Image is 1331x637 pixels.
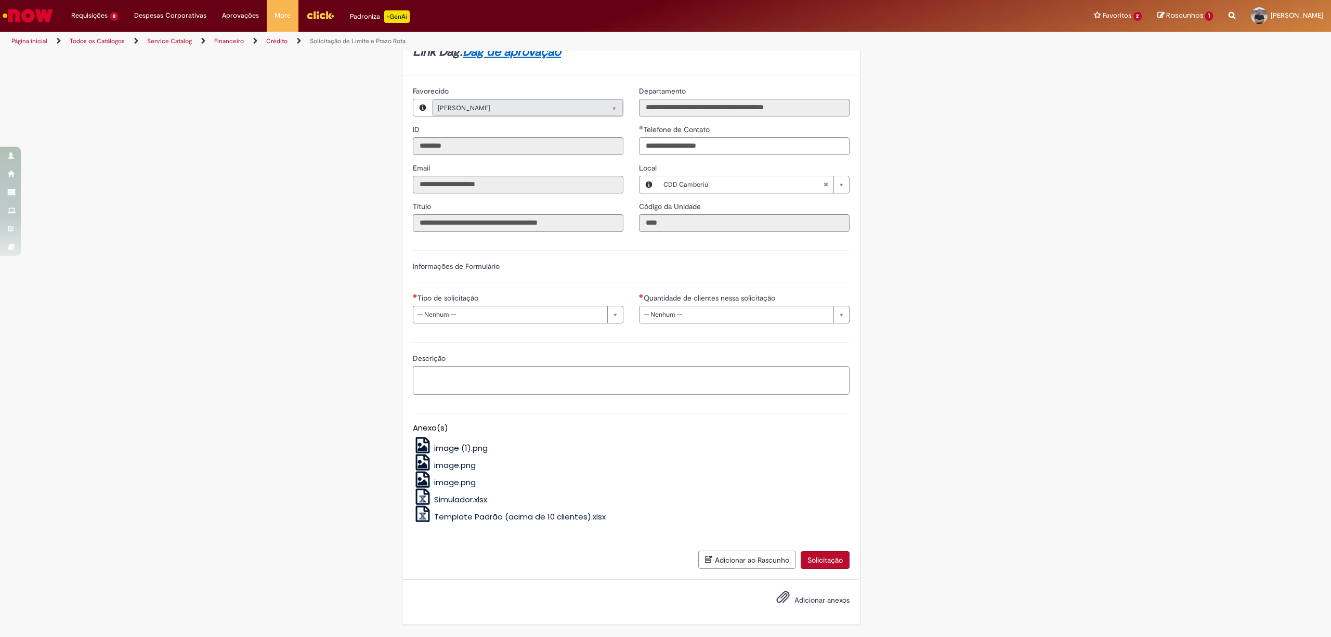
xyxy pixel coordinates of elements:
[413,44,561,60] strong: Link Dag:
[413,477,476,488] a: image.png
[413,124,422,135] label: Somente leitura - ID
[110,12,119,21] span: 8
[438,100,596,116] span: [PERSON_NAME]
[413,202,433,211] span: Somente leitura - Título
[434,477,476,488] span: image.png
[306,7,334,23] img: click_logo_yellow_360x200.png
[640,176,658,193] button: Local, Visualizar este registro CDD Camboriú
[463,44,561,60] a: Dag de aprovação
[71,10,108,21] span: Requisições
[432,99,623,116] a: [PERSON_NAME]Limpar campo Favorecido
[266,37,288,45] a: Crédito
[639,201,703,212] label: Somente leitura - Código da Unidade
[413,511,606,522] a: Template Padrão (acima de 10 clientes).xlsx
[663,176,823,193] span: CDD Camboriú
[1166,10,1204,20] span: Rascunhos
[639,163,659,173] span: Local
[639,214,850,232] input: Código da Unidade
[434,443,488,453] span: image (1).png
[413,125,422,134] span: Somente leitura - ID
[413,201,433,212] label: Somente leitura - Título
[70,37,125,45] a: Todos os Catálogos
[1103,10,1131,21] span: Favoritos
[1205,11,1213,21] span: 1
[658,176,849,193] a: CDD CamboriúLimpar campo Local
[413,424,850,433] h5: Anexo(s)
[134,10,206,21] span: Despesas Corporativas
[413,86,451,96] span: Somente leitura - Favorecido
[434,460,476,471] span: image.png
[639,125,644,129] span: Obrigatório Preenchido
[1133,12,1142,21] span: 2
[639,294,644,298] span: Necessários
[350,10,410,23] div: Padroniza
[147,37,192,45] a: Service Catalog
[413,99,432,116] button: Favorecido, Visualizar este registro Marcelo Alves Elias
[774,588,792,612] button: Adicionar anexos
[413,443,488,453] a: image (1).png
[413,262,500,271] label: Informações de Formulário
[639,99,850,116] input: Departamento
[801,551,850,569] button: Solicitação
[413,460,476,471] a: image.png
[639,202,703,211] span: Somente leitura - Código da Unidade
[413,366,850,395] textarea: Descrição
[8,32,880,51] ul: Trilhas de página
[1157,11,1213,21] a: Rascunhos
[214,37,244,45] a: Financeiro
[639,86,688,96] label: Somente leitura - Departamento
[434,511,606,522] span: Template Padrão (acima de 10 clientes).xlsx
[413,294,417,298] span: Necessários
[794,595,850,605] span: Adicionar anexos
[818,176,833,193] abbr: Limpar campo Local
[639,137,850,155] input: Telefone de Contato
[644,306,828,323] span: -- Nenhum --
[11,37,47,45] a: Página inicial
[275,10,291,21] span: More
[310,37,406,45] a: Solicitação de Limite e Prazo Rota
[413,354,448,363] span: Descrição
[644,293,777,303] span: Quantidade de clientes nessa solicitação
[1,5,55,26] img: ServiceNow
[434,494,487,505] span: Simulador.xlsx
[413,163,432,173] label: Somente leitura - Email
[1271,11,1323,20] span: [PERSON_NAME]
[413,137,623,155] input: ID
[698,551,796,569] button: Adicionar ao Rascunho
[417,293,480,303] span: Tipo de solicitação
[413,214,623,232] input: Título
[413,176,623,193] input: Email
[417,306,602,323] span: -- Nenhum --
[644,125,712,134] span: Telefone de Contato
[384,10,410,23] p: +GenAi
[222,10,259,21] span: Aprovações
[413,494,488,505] a: Simulador.xlsx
